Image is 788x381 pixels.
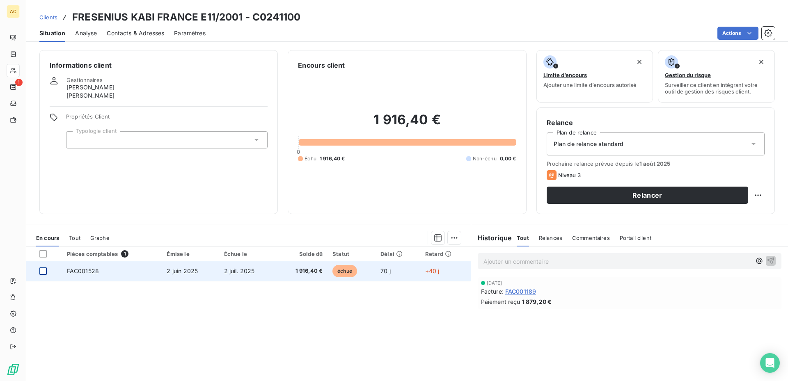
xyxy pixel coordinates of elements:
[620,235,651,241] span: Portail client
[39,29,65,37] span: Situation
[72,10,300,25] h3: FRESENIUS KABI FRANCE E11/2001 - C0241100
[67,250,157,258] div: Pièces comptables
[639,160,671,167] span: 1 août 2025
[554,140,624,148] span: Plan de relance standard
[121,250,128,258] span: 1
[558,172,581,178] span: Niveau 3
[224,251,271,257] div: Échue le
[167,251,214,257] div: Émise le
[539,235,562,241] span: Relances
[7,5,20,18] div: AC
[505,287,536,296] span: FAC001189
[36,235,59,241] span: En cours
[473,155,497,162] span: Non-échu
[298,112,516,136] h2: 1 916,40 €
[66,91,115,100] span: [PERSON_NAME]
[543,82,637,88] span: Ajouter une limite d’encours autorisé
[66,77,103,83] span: Gestionnaires
[167,267,198,274] span: 2 juin 2025
[7,363,20,376] img: Logo LeanPay
[380,251,415,257] div: Délai
[500,155,516,162] span: 0,00 €
[332,265,357,277] span: échue
[67,267,99,274] span: FAC001528
[66,83,115,91] span: [PERSON_NAME]
[425,267,440,274] span: +40 j
[7,80,19,94] a: 1
[107,29,164,37] span: Contacts & Adresses
[66,113,268,125] span: Propriétés Client
[380,267,391,274] span: 70 j
[665,72,711,78] span: Gestion du risque
[658,50,775,103] button: Gestion du risqueSurveiller ce client en intégrant votre outil de gestion des risques client.
[717,27,758,40] button: Actions
[174,29,206,37] span: Paramètres
[298,60,345,70] h6: Encours client
[39,14,57,21] span: Clients
[75,29,97,37] span: Analyse
[50,60,268,70] h6: Informations client
[547,160,765,167] span: Prochaine relance prévue depuis le
[305,155,316,162] span: Échu
[320,155,345,162] span: 1 916,40 €
[425,251,466,257] div: Retard
[536,50,653,103] button: Limite d’encoursAjouter une limite d’encours autorisé
[69,235,80,241] span: Tout
[297,148,300,155] span: 0
[281,267,323,275] span: 1 916,40 €
[572,235,610,241] span: Commentaires
[522,297,552,306] span: 1 879,20 €
[665,82,768,95] span: Surveiller ce client en intégrant votre outil de gestion des risques client.
[332,251,371,257] div: Statut
[481,287,504,296] span: Facture :
[73,136,80,144] input: Ajouter une valeur
[90,235,110,241] span: Graphe
[487,281,502,285] span: [DATE]
[224,267,255,274] span: 2 juil. 2025
[481,297,520,306] span: Paiement reçu
[543,72,587,78] span: Limite d’encours
[15,79,23,86] span: 1
[517,235,529,241] span: Tout
[547,118,765,128] h6: Relance
[547,187,748,204] button: Relancer
[471,233,512,243] h6: Historique
[760,353,780,373] div: Open Intercom Messenger
[39,13,57,21] a: Clients
[281,251,323,257] div: Solde dû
